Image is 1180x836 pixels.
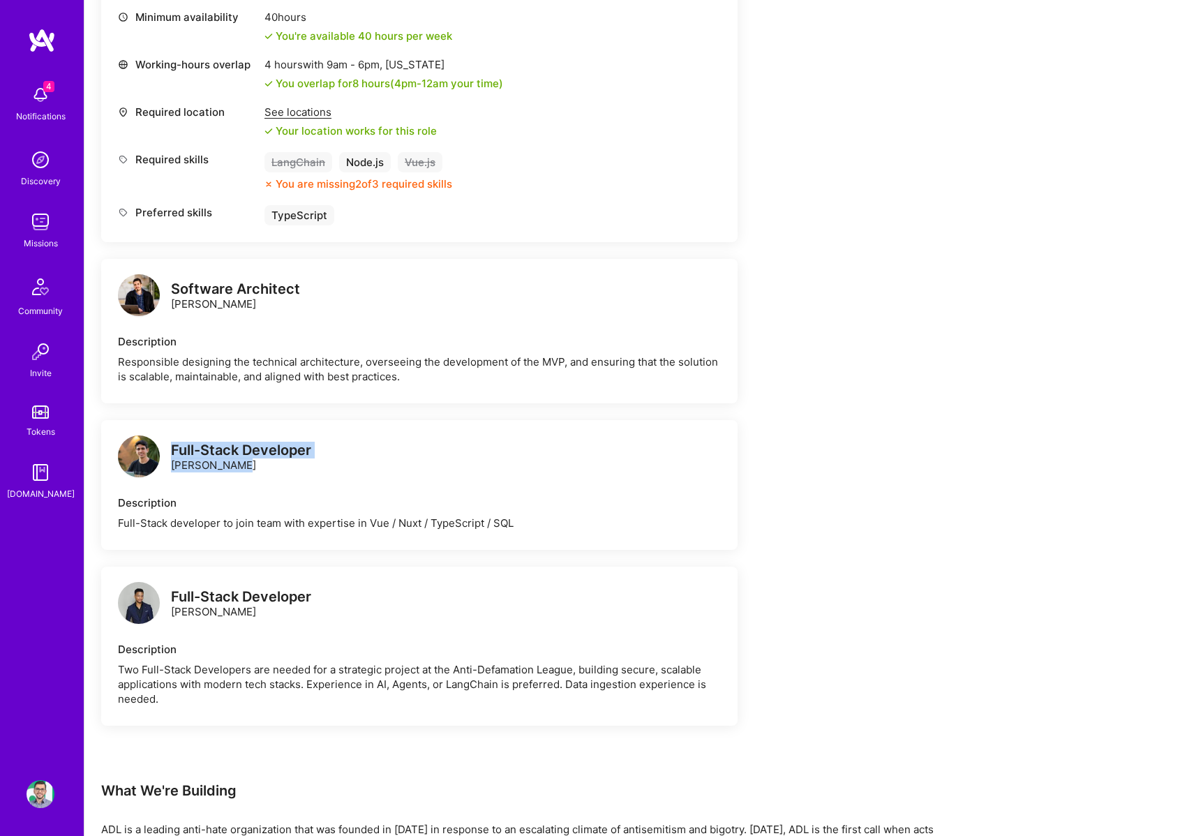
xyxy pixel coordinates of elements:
[118,495,721,510] div: Description
[30,366,52,380] div: Invite
[171,282,300,311] div: [PERSON_NAME]
[324,58,385,71] span: 9am - 6pm ,
[171,443,311,472] div: [PERSON_NAME]
[16,109,66,124] div: Notifications
[118,582,160,624] img: logo
[264,124,437,138] div: Your location works for this role
[118,662,721,706] div: Two Full-Stack Developers are needed for a strategic project at the Anti-Defamation League, build...
[27,208,54,236] img: teamwork
[118,12,128,22] i: icon Clock
[264,205,334,225] div: TypeScript
[27,458,54,486] img: guide book
[118,354,721,384] div: Responsible designing the technical architecture, overseeing the development of the MVP, and ensu...
[118,57,257,72] div: Working-hours overlap
[27,338,54,366] img: Invite
[27,424,55,439] div: Tokens
[27,780,54,808] img: User Avatar
[118,274,160,320] a: logo
[32,405,49,419] img: tokens
[394,77,448,90] span: 4pm - 12am
[118,274,160,316] img: logo
[118,582,160,627] a: logo
[118,10,257,24] div: Minimum availability
[118,107,128,117] i: icon Location
[43,81,54,92] span: 4
[118,105,257,119] div: Required location
[27,146,54,174] img: discovery
[264,32,273,40] i: icon Check
[118,207,128,218] i: icon Tag
[264,152,332,172] div: LangChain
[264,180,273,188] i: icon CloseOrange
[118,152,257,167] div: Required skills
[171,590,311,604] div: Full-Stack Developer
[264,57,503,72] div: 4 hours with [US_STATE]
[264,105,437,119] div: See locations
[118,334,721,349] div: Description
[339,152,391,172] div: Node.js
[7,486,75,501] div: [DOMAIN_NAME]
[171,590,311,619] div: [PERSON_NAME]
[171,282,300,297] div: Software Architect
[118,435,160,477] img: logo
[264,80,273,88] i: icon Check
[171,443,311,458] div: Full-Stack Developer
[118,205,257,220] div: Preferred skills
[118,642,721,657] div: Description
[264,127,273,135] i: icon Check
[24,236,58,251] div: Missions
[264,29,452,43] div: You're available 40 hours per week
[276,177,452,191] div: You are missing 2 of 3 required skills
[264,10,452,24] div: 40 hours
[398,152,442,172] div: Vue.js
[101,782,939,800] div: What We're Building
[118,154,128,165] i: icon Tag
[28,28,56,53] img: logo
[24,270,57,304] img: Community
[27,81,54,109] img: bell
[276,76,503,91] div: You overlap for 8 hours ( your time)
[118,516,721,530] div: Full-Stack developer to join team with expertise in Vue / Nuxt / TypeScript / SQL
[21,174,61,188] div: Discovery
[118,59,128,70] i: icon World
[23,780,58,808] a: User Avatar
[118,435,160,481] a: logo
[18,304,63,318] div: Community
